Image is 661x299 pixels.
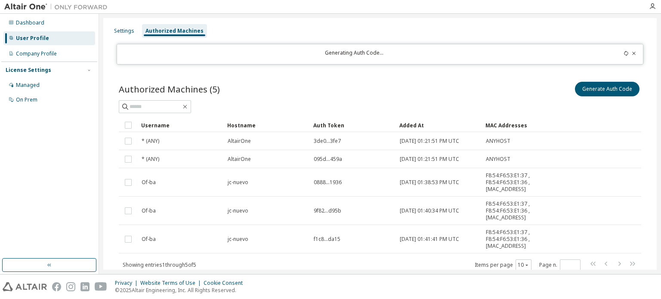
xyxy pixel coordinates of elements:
span: jc-nuevo [228,207,248,214]
span: 3de0...3fe7 [314,138,341,145]
span: AltairOne [228,138,251,145]
span: 9f82...d95b [314,207,341,214]
span: Items per page [475,259,531,271]
img: Altair One [4,3,112,11]
span: [DATE] 01:41:41 PM UTC [400,236,459,243]
img: instagram.svg [66,282,75,291]
span: jc-nuevo [228,236,248,243]
span: [DATE] 01:21:51 PM UTC [400,156,459,163]
div: Website Terms of Use [140,280,204,287]
button: 10 [518,262,529,268]
div: On Prem [16,96,37,103]
div: License Settings [6,67,51,74]
span: 0888...1936 [314,179,342,186]
span: [DATE] 01:38:53 PM UTC [400,179,459,186]
span: AltairOne [228,156,251,163]
span: * (ANY) [142,156,159,163]
span: F8:54:F6:53:E1:37 , F8:54:F6:53:E1:36 , [MAC_ADDRESS] [486,229,546,250]
span: ANYHOST [486,156,510,163]
div: Managed [16,82,40,89]
div: Company Profile [16,50,57,57]
span: Authorized Machines (5) [119,83,220,95]
span: jc-nuevo [228,179,248,186]
span: F8:54:F6:53:E1:37 , F8:54:F6:53:E1:36 , [MAC_ADDRESS] [486,172,546,193]
span: ANYHOST [486,138,510,145]
span: * (ANY) [142,138,159,145]
div: Username [141,118,220,132]
div: MAC Addresses [485,118,547,132]
span: Page n. [539,259,581,271]
img: altair_logo.svg [3,282,47,291]
div: Auth Token [313,118,392,132]
span: [DATE] 01:40:34 PM UTC [400,207,459,214]
span: 095d...459a [314,156,342,163]
div: Authorized Machines [145,28,204,34]
span: f1c8...da15 [314,236,340,243]
span: Showing entries 1 through 5 of 5 [123,261,196,268]
div: Cookie Consent [204,280,248,287]
div: Generating Auth Code... [122,49,586,59]
div: Privacy [115,280,140,287]
span: Of-ba [142,207,156,214]
img: facebook.svg [52,282,61,291]
span: Of-ba [142,236,156,243]
div: Hostname [227,118,306,132]
img: youtube.svg [95,282,107,291]
img: linkedin.svg [80,282,90,291]
p: © 2025 Altair Engineering, Inc. All Rights Reserved. [115,287,248,294]
div: Added At [399,118,479,132]
span: [DATE] 01:21:51 PM UTC [400,138,459,145]
div: Settings [114,28,134,34]
div: Dashboard [16,19,44,26]
button: Generate Auth Code [575,82,639,96]
span: Of-ba [142,179,156,186]
span: F8:54:F6:53:E1:37 , F8:54:F6:53:E1:36 , [MAC_ADDRESS] [486,200,546,221]
div: User Profile [16,35,49,42]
